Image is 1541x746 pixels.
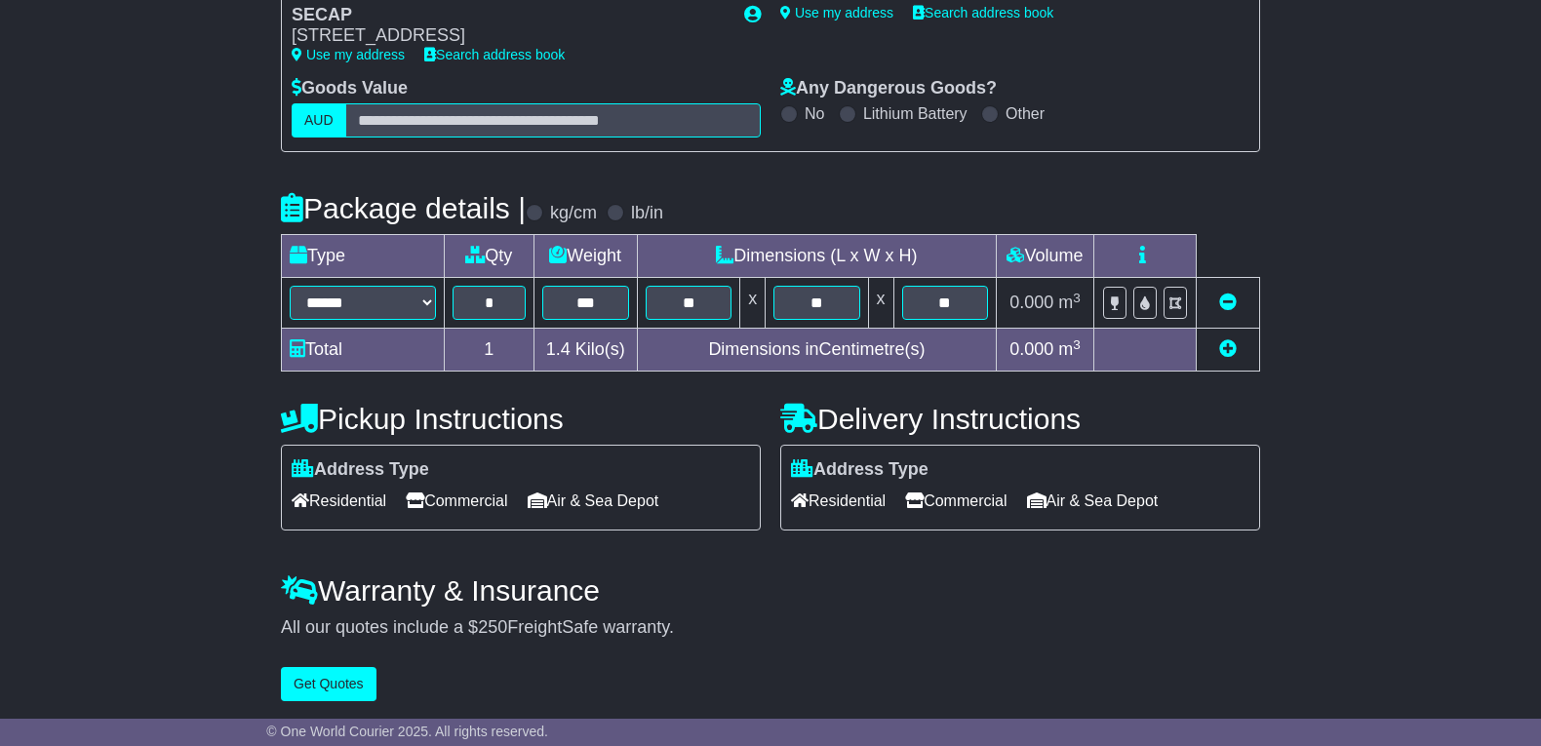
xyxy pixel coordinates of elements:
[528,486,659,516] span: Air & Sea Depot
[445,329,534,372] td: 1
[791,459,929,481] label: Address Type
[1027,486,1159,516] span: Air & Sea Depot
[1006,104,1045,123] label: Other
[780,78,997,99] label: Any Dangerous Goods?
[533,235,637,278] td: Weight
[292,47,405,62] a: Use my address
[292,486,386,516] span: Residential
[546,339,571,359] span: 1.4
[637,235,996,278] td: Dimensions (L x W x H)
[281,617,1260,639] div: All our quotes include a $ FreightSafe warranty.
[740,278,766,329] td: x
[445,235,534,278] td: Qty
[868,278,893,329] td: x
[281,403,761,435] h4: Pickup Instructions
[281,192,526,224] h4: Package details |
[1219,339,1237,359] a: Add new item
[791,486,886,516] span: Residential
[281,574,1260,607] h4: Warranty & Insurance
[637,329,996,372] td: Dimensions in Centimetre(s)
[1073,291,1081,305] sup: 3
[281,667,376,701] button: Get Quotes
[266,724,548,739] span: © One World Courier 2025. All rights reserved.
[905,486,1007,516] span: Commercial
[1058,293,1081,312] span: m
[292,25,725,47] div: [STREET_ADDRESS]
[1009,339,1053,359] span: 0.000
[780,403,1260,435] h4: Delivery Instructions
[292,459,429,481] label: Address Type
[863,104,968,123] label: Lithium Battery
[1219,293,1237,312] a: Remove this item
[1073,337,1081,352] sup: 3
[478,617,507,637] span: 250
[282,329,445,372] td: Total
[1058,339,1081,359] span: m
[533,329,637,372] td: Kilo(s)
[282,235,445,278] td: Type
[631,203,663,224] label: lb/in
[406,486,507,516] span: Commercial
[913,5,1053,20] a: Search address book
[292,5,725,26] div: SECAP
[1009,293,1053,312] span: 0.000
[780,5,893,20] a: Use my address
[292,78,408,99] label: Goods Value
[805,104,824,123] label: No
[550,203,597,224] label: kg/cm
[292,103,346,137] label: AUD
[424,47,565,62] a: Search address book
[996,235,1093,278] td: Volume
